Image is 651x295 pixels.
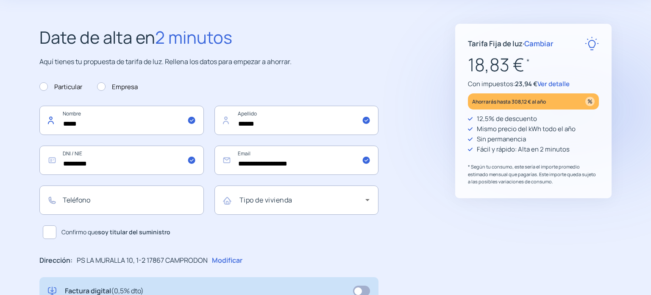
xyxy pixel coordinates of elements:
span: 2 minutos [155,25,232,49]
mat-label: Tipo de vivienda [239,195,292,205]
h2: Date de alta en [39,24,378,51]
b: soy titular del suministro [98,228,170,236]
label: Particular [39,82,82,92]
p: 18,83 € [468,51,599,79]
p: Aquí tienes tu propuesta de tarifa de luz. Rellena los datos para empezar a ahorrar. [39,56,378,67]
span: Cambiar [524,39,554,48]
p: 12,5% de descuento [477,114,537,124]
p: * Según tu consumo, este sería el importe promedio estimado mensual que pagarías. Este importe qu... [468,163,599,185]
p: Modificar [212,255,242,266]
p: Con impuestos: [468,79,599,89]
p: PS LA MURALLA 10, 1-2 17867 CAMPRODON [77,255,208,266]
span: Ver detalle [537,79,570,88]
p: Mismo precio del kWh todo el año [477,124,576,134]
p: Fácil y rápido: Alta en 2 minutos [477,144,570,155]
label: Empresa [97,82,138,92]
p: Tarifa Fija de luz · [468,38,554,49]
img: percentage_icon.svg [585,97,595,106]
p: Sin permanencia [477,134,526,144]
span: 23,94 € [515,79,537,88]
p: Ahorrarás hasta 308,12 € al año [472,97,546,107]
span: Confirmo que [61,228,170,237]
p: Dirección: [39,255,72,266]
img: rate-E.svg [585,37,599,51]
